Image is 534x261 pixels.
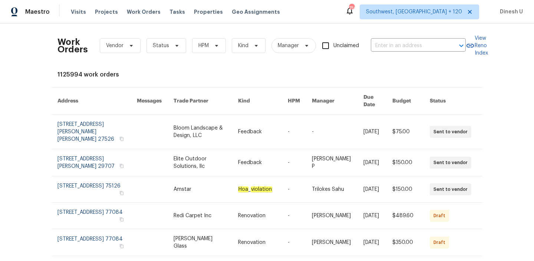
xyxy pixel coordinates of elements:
[497,8,523,16] span: Dinesh U
[118,243,125,249] button: Copy Address
[349,4,354,12] div: 750
[282,176,306,203] td: -
[194,8,223,16] span: Properties
[153,42,169,49] span: Status
[306,229,357,256] td: [PERSON_NAME]
[232,229,282,256] td: Renovation
[306,88,357,115] th: Manager
[118,163,125,169] button: Copy Address
[131,88,168,115] th: Messages
[52,88,131,115] th: Address
[57,38,88,53] h2: Work Orders
[71,8,86,16] span: Visits
[282,149,306,176] td: -
[168,229,232,256] td: [PERSON_NAME] Glass
[232,149,282,176] td: Feedback
[198,42,209,49] span: HPM
[282,115,306,149] td: -
[127,8,161,16] span: Work Orders
[466,35,488,57] a: View Reno Index
[168,176,232,203] td: Amstar
[25,8,50,16] span: Maestro
[232,8,280,16] span: Geo Assignments
[118,136,125,142] button: Copy Address
[232,88,282,115] th: Kind
[57,71,477,78] div: 1125994 work orders
[366,8,462,16] span: Southwest, [GEOGRAPHIC_DATA] + 120
[169,9,185,14] span: Tasks
[168,115,232,149] td: Bloom Landscape & Design, LLC
[232,203,282,229] td: Renovation
[306,203,357,229] td: [PERSON_NAME]
[386,88,424,115] th: Budget
[424,88,482,115] th: Status
[282,88,306,115] th: HPM
[168,88,232,115] th: Trade Partner
[238,42,248,49] span: Kind
[333,42,359,50] span: Unclaimed
[232,115,282,149] td: Feedback
[118,190,125,196] button: Copy Address
[118,216,125,223] button: Copy Address
[371,40,445,52] input: Enter in an address
[306,115,357,149] td: -
[357,88,386,115] th: Due Date
[168,149,232,176] td: Elite Outdoor Solutions, llc
[168,203,232,229] td: Redi Carpet Inc
[106,42,123,49] span: Vendor
[306,149,357,176] td: [PERSON_NAME] P
[232,176,282,203] td: _
[278,42,299,49] span: Manager
[282,203,306,229] td: -
[456,40,467,51] button: Open
[282,229,306,256] td: -
[95,8,118,16] span: Projects
[306,176,357,203] td: Trilokes Sahu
